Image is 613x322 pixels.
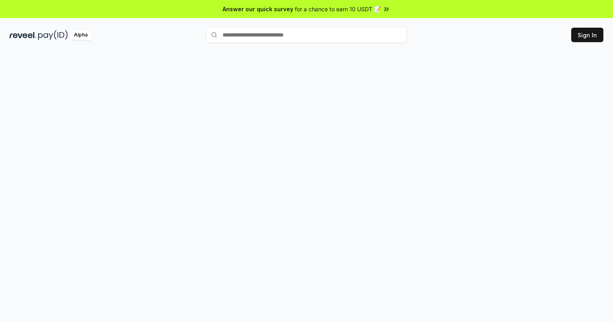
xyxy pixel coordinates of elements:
div: Alpha [69,30,92,40]
img: pay_id [38,30,68,40]
button: Sign In [571,28,603,42]
span: for a chance to earn 10 USDT 📝 [295,5,381,13]
img: reveel_dark [10,30,37,40]
span: Answer our quick survey [223,5,293,13]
